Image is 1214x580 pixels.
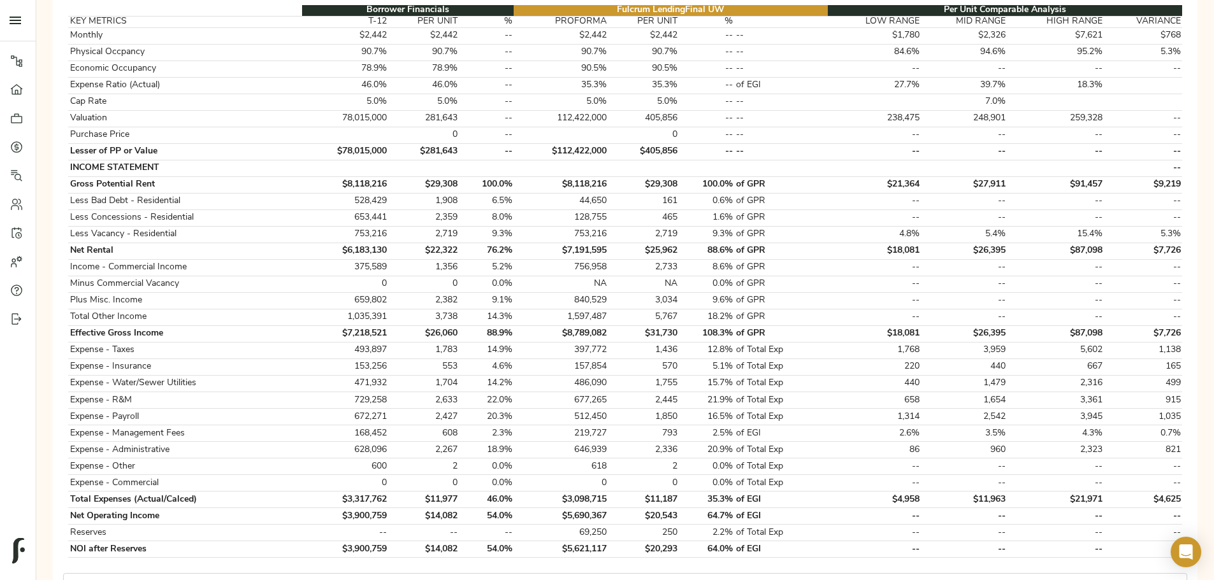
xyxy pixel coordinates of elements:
td: Expense - Management Fees [68,425,302,442]
td: 570 [609,358,679,375]
td: -- [679,94,734,110]
td: $87,098 [1008,325,1104,342]
td: 78.9% [302,60,388,77]
td: 8.6% [679,259,734,276]
td: Expense - Payroll [68,409,302,425]
td: 0.7% [1104,425,1182,442]
td: 90.7% [302,44,388,60]
td: -- [679,77,734,94]
td: -- [459,143,514,160]
th: Borrower Financials [302,5,514,17]
td: $26,395 [921,243,1008,259]
th: PER UNIT [388,16,459,27]
td: of Total Exp [734,342,828,358]
td: $7,218,521 [302,325,388,342]
td: NA [609,276,679,292]
td: 1,654 [921,392,1008,409]
td: Expense Ratio (Actual) [68,77,302,94]
td: -- [1104,60,1182,77]
td: 0.0% [679,276,734,292]
td: 281,643 [388,110,459,127]
td: Lesser of PP or Value [68,143,302,160]
td: 0 [302,276,388,292]
td: 7.0% [921,94,1008,110]
td: -- [1008,309,1104,325]
td: NA [514,276,608,292]
td: 2,316 [1008,375,1104,392]
td: 5.1% [679,358,734,375]
td: $405,856 [609,143,679,160]
td: $112,422,000 [514,143,608,160]
td: 486,090 [514,375,608,392]
td: -- [921,276,1008,292]
td: 375,589 [302,259,388,276]
td: 90.7% [609,44,679,60]
td: $31,730 [609,325,679,342]
td: Valuation [68,110,302,127]
td: 512,450 [514,409,608,425]
td: -- [828,193,921,209]
td: 5.0% [388,94,459,110]
td: -- [921,60,1008,77]
td: Income - Commercial Income [68,259,302,276]
td: 4.6% [459,358,514,375]
td: 5,767 [609,309,679,325]
td: $8,118,216 [514,176,608,193]
td: 2,445 [609,392,679,409]
td: -- [1104,127,1182,143]
td: $2,442 [388,27,459,44]
td: $2,326 [921,27,1008,44]
td: -- [921,259,1008,276]
td: 1,479 [921,375,1008,392]
td: -- [679,27,734,44]
td: -- [828,259,921,276]
td: 1,768 [828,342,921,358]
td: $7,726 [1104,243,1182,259]
td: 20.3% [459,409,514,425]
th: % [459,16,514,27]
td: 18.2% [679,309,734,325]
td: 9.3% [679,226,734,243]
td: -- [1104,160,1182,176]
td: of GPR [734,226,828,243]
th: KEY METRICS [68,16,302,27]
td: of GPR [734,243,828,259]
td: 2,719 [609,226,679,243]
td: 0.6% [679,193,734,209]
td: -- [921,292,1008,309]
td: 84.6% [828,44,921,60]
td: 677,265 [514,392,608,409]
td: -- [828,209,921,226]
td: -- [1008,143,1104,160]
td: INCOME STATEMENT [68,160,302,176]
td: of Total Exp [734,358,828,375]
td: 14.9% [459,342,514,358]
td: $18,081 [828,243,921,259]
td: of GPR [734,309,828,325]
td: 90.7% [388,44,459,60]
td: -- [459,27,514,44]
td: Cap Rate [68,94,302,110]
td: of GPR [734,209,828,226]
td: -- [1104,259,1182,276]
td: 14.3% [459,309,514,325]
td: -- [1104,292,1182,309]
img: logo [12,538,25,563]
td: $26,060 [388,325,459,342]
td: 1,783 [388,342,459,358]
td: $26,395 [921,325,1008,342]
td: 153,256 [302,358,388,375]
td: 100.0% [679,176,734,193]
td: $21,364 [828,176,921,193]
td: $25,962 [609,243,679,259]
td: of EGI [734,77,828,94]
td: 2.5% [679,425,734,442]
td: 4.8% [828,226,921,243]
td: 553 [388,358,459,375]
td: 2,542 [921,409,1008,425]
td: -- [734,110,828,127]
td: -- [679,44,734,60]
td: 0 [388,127,459,143]
td: -- [1008,193,1104,209]
td: -- [459,94,514,110]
